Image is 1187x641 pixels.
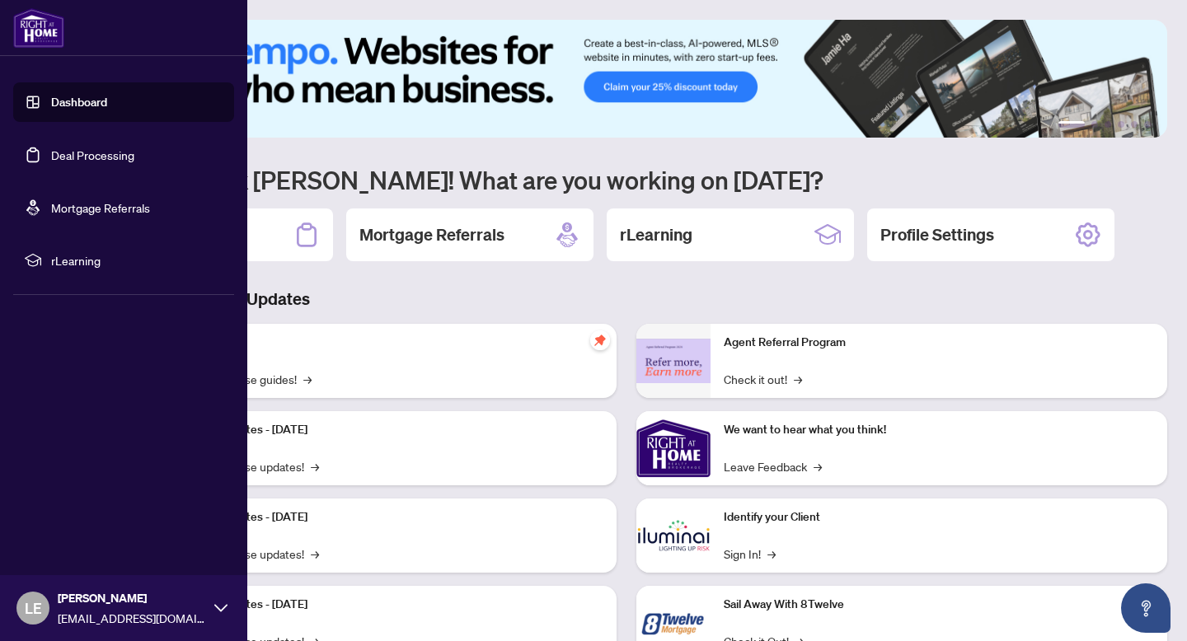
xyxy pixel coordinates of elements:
[311,457,319,475] span: →
[724,421,1154,439] p: We want to hear what you think!
[173,508,603,526] p: Platform Updates - [DATE]
[86,288,1167,311] h3: Brokerage & Industry Updates
[1118,121,1124,128] button: 4
[620,223,692,246] h2: rLearning
[724,334,1154,352] p: Agent Referral Program
[1091,121,1098,128] button: 2
[86,164,1167,195] h1: Welcome back [PERSON_NAME]! What are you working on [DATE]?
[51,251,223,269] span: rLearning
[25,597,42,620] span: LE
[767,545,776,563] span: →
[880,223,994,246] h2: Profile Settings
[173,596,603,614] p: Platform Updates - [DATE]
[636,498,711,573] img: Identify your Client
[58,609,206,627] span: [EMAIL_ADDRESS][DOMAIN_NAME]
[303,370,312,388] span: →
[51,147,134,162] a: Deal Processing
[636,339,711,384] img: Agent Referral Program
[13,8,64,48] img: logo
[724,508,1154,526] p: Identify your Client
[1121,583,1171,633] button: Open asap
[173,421,603,439] p: Platform Updates - [DATE]
[814,457,822,475] span: →
[590,330,610,350] span: pushpin
[724,596,1154,614] p: Sail Away With 8Twelve
[1105,121,1111,128] button: 3
[1058,121,1085,128] button: 1
[51,95,107,110] a: Dashboard
[1144,121,1151,128] button: 6
[58,589,206,607] span: [PERSON_NAME]
[1131,121,1138,128] button: 5
[724,457,822,475] a: Leave Feedback→
[311,545,319,563] span: →
[359,223,504,246] h2: Mortgage Referrals
[51,200,150,215] a: Mortgage Referrals
[794,370,802,388] span: →
[636,411,711,485] img: We want to hear what you think!
[173,334,603,352] p: Self-Help
[86,20,1167,138] img: Slide 0
[724,370,802,388] a: Check it out!→
[724,545,776,563] a: Sign In!→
